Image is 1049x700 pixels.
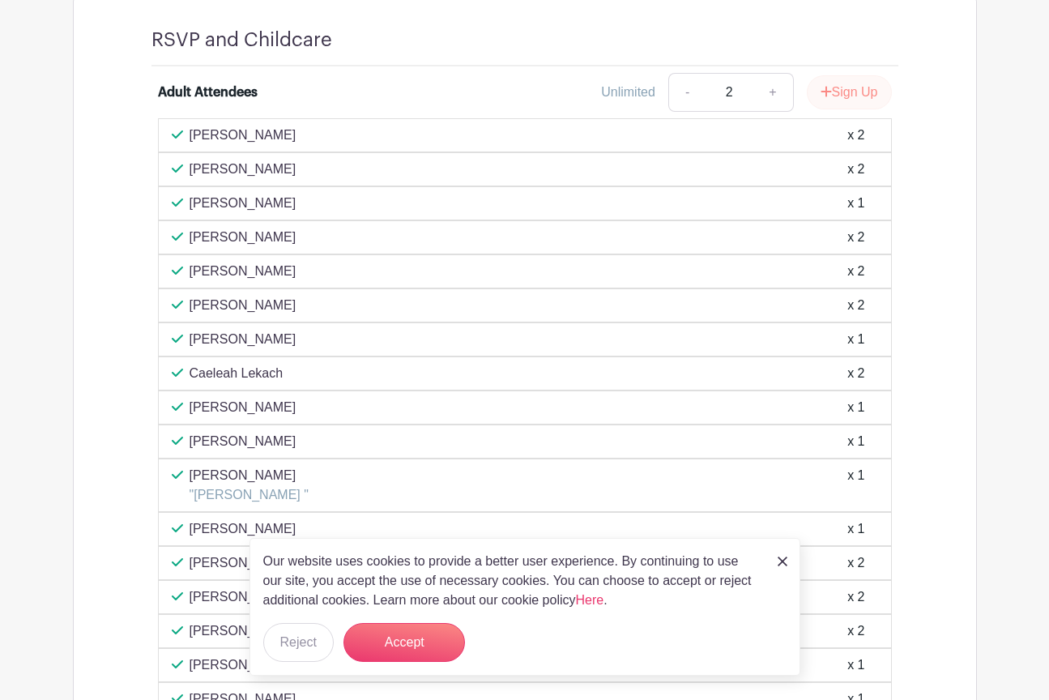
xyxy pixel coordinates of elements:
p: [PERSON_NAME] [190,587,296,607]
p: [PERSON_NAME] [190,296,296,315]
p: [PERSON_NAME] [190,194,296,213]
p: [PERSON_NAME] [190,621,296,641]
div: x 2 [847,553,864,573]
p: [PERSON_NAME] [190,262,296,281]
h4: RSVP and Childcare [151,28,332,52]
p: "[PERSON_NAME] " [190,485,309,505]
p: [PERSON_NAME] [190,126,296,145]
p: Caeleah Lekach [190,364,284,383]
a: + [753,73,793,112]
div: x 1 [847,398,864,417]
div: x 2 [847,364,864,383]
div: x 2 [847,587,864,607]
div: x 1 [847,655,864,675]
p: Our website uses cookies to provide a better user experience. By continuing to use our site, you ... [263,552,761,610]
p: [PERSON_NAME] [190,228,296,247]
div: x 2 [847,296,864,315]
div: x 2 [847,621,864,641]
div: x 2 [847,160,864,179]
p: [PERSON_NAME] [190,466,309,485]
div: x 2 [847,262,864,281]
p: [PERSON_NAME] [190,160,296,179]
p: [PERSON_NAME] [190,655,296,675]
div: x 1 [847,330,864,349]
p: [PERSON_NAME] [190,432,296,451]
div: Unlimited [601,83,655,102]
button: Sign Up [807,75,892,109]
a: - [668,73,706,112]
div: x 1 [847,432,864,451]
img: close_button-5f87c8562297e5c2d7936805f587ecaba9071eb48480494691a3f1689db116b3.svg [778,557,787,566]
p: [PERSON_NAME] [190,398,296,417]
button: Reject [263,623,334,662]
p: [PERSON_NAME] [190,330,296,349]
p: [PERSON_NAME] [190,519,296,539]
div: x 2 [847,228,864,247]
a: Here [576,593,604,607]
button: Accept [343,623,465,662]
div: x 1 [847,519,864,539]
div: x 2 [847,126,864,145]
p: [PERSON_NAME] [190,553,296,573]
div: x 1 [847,466,864,505]
div: Adult Attendees [158,83,258,102]
div: x 1 [847,194,864,213]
